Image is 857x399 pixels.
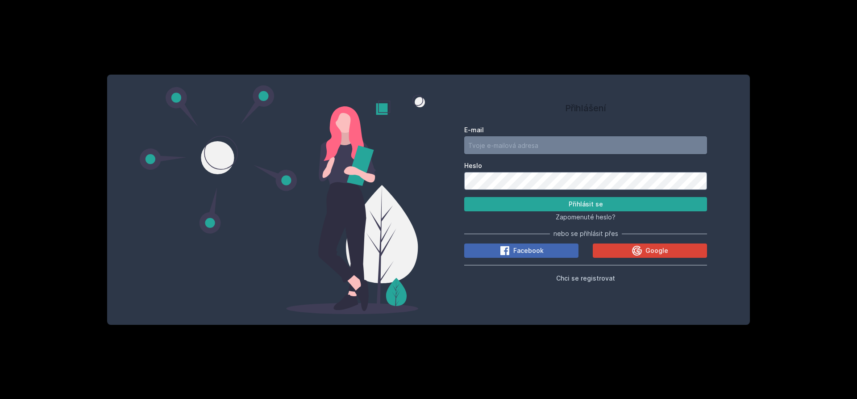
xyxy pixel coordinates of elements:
[553,229,618,238] span: nebo se přihlásit přes
[556,274,615,282] span: Chci se registrovat
[556,273,615,283] button: Chci se registrovat
[513,246,544,255] span: Facebook
[464,161,707,170] label: Heslo
[464,136,707,154] input: Tvoje e-mailová adresa
[464,197,707,211] button: Přihlásit se
[593,244,707,258] button: Google
[464,244,578,258] button: Facebook
[645,246,668,255] span: Google
[556,213,616,221] span: Zapomenuté heslo?
[464,101,707,115] h1: Přihlášení
[464,126,707,134] label: E-mail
